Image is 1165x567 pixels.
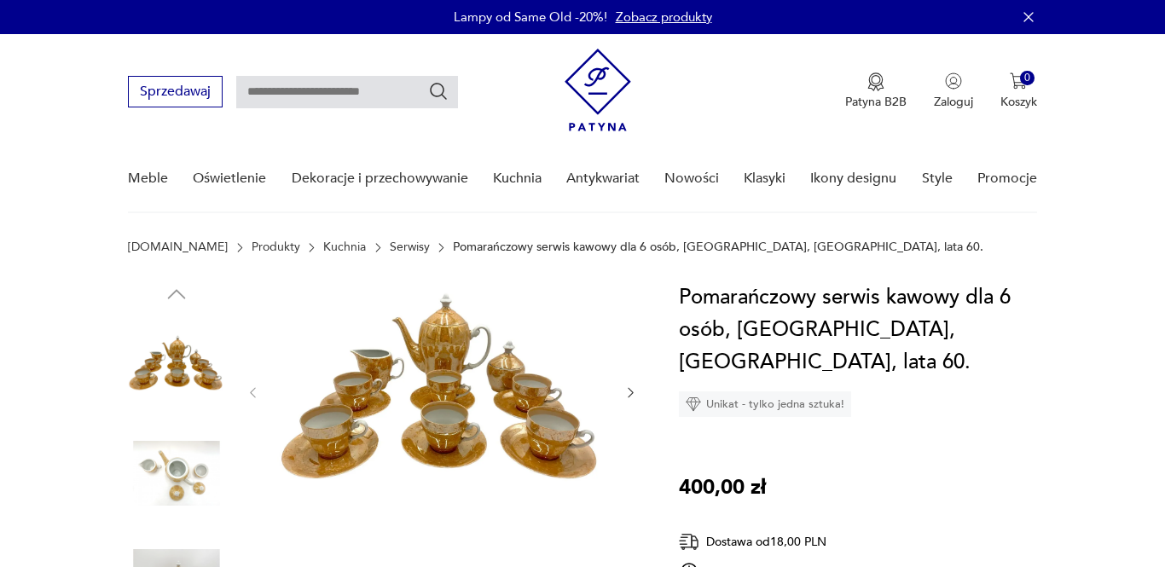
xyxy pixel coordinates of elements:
[128,315,225,413] img: Zdjęcie produktu Pomarańczowy serwis kawowy dla 6 osób, Włocławek, Polska, lata 60.
[679,281,1042,379] h1: Pomarańczowy serwis kawowy dla 6 osób, [GEOGRAPHIC_DATA], [GEOGRAPHIC_DATA], lata 60.
[679,391,851,417] div: Unikat - tylko jedna sztuka!
[845,94,907,110] p: Patyna B2B
[323,240,366,254] a: Kuchnia
[744,146,785,211] a: Klasyki
[945,72,962,90] img: Ikonka użytkownika
[566,146,640,211] a: Antykwariat
[453,240,983,254] p: Pomarańczowy serwis kawowy dla 6 osób, [GEOGRAPHIC_DATA], [GEOGRAPHIC_DATA], lata 60.
[1020,71,1035,85] div: 0
[934,72,973,110] button: Zaloguj
[128,240,228,254] a: [DOMAIN_NAME]
[1000,94,1037,110] p: Koszyk
[616,9,712,26] a: Zobacz produkty
[686,396,701,412] img: Ikona diamentu
[810,146,896,211] a: Ikony designu
[128,146,168,211] a: Meble
[867,72,884,91] img: Ikona medalu
[664,146,719,211] a: Nowości
[277,281,606,500] img: Zdjęcie produktu Pomarańczowy serwis kawowy dla 6 osób, Włocławek, Polska, lata 60.
[845,72,907,110] a: Ikona medaluPatyna B2B
[252,240,300,254] a: Produkty
[679,531,884,553] div: Dostawa od 18,00 PLN
[934,94,973,110] p: Zaloguj
[679,531,699,553] img: Ikona dostawy
[292,146,468,211] a: Dekoracje i przechowywanie
[977,146,1037,211] a: Promocje
[1000,72,1037,110] button: 0Koszyk
[845,72,907,110] button: Patyna B2B
[493,146,542,211] a: Kuchnia
[428,81,449,101] button: Szukaj
[565,49,631,131] img: Patyna - sklep z meblami i dekoracjami vintage
[193,146,266,211] a: Oświetlenie
[128,87,223,99] a: Sprzedawaj
[128,425,225,522] img: Zdjęcie produktu Pomarańczowy serwis kawowy dla 6 osób, Włocławek, Polska, lata 60.
[679,472,766,504] p: 400,00 zł
[128,76,223,107] button: Sprzedawaj
[1010,72,1027,90] img: Ikona koszyka
[454,9,607,26] p: Lampy od Same Old -20%!
[922,146,953,211] a: Style
[390,240,430,254] a: Serwisy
